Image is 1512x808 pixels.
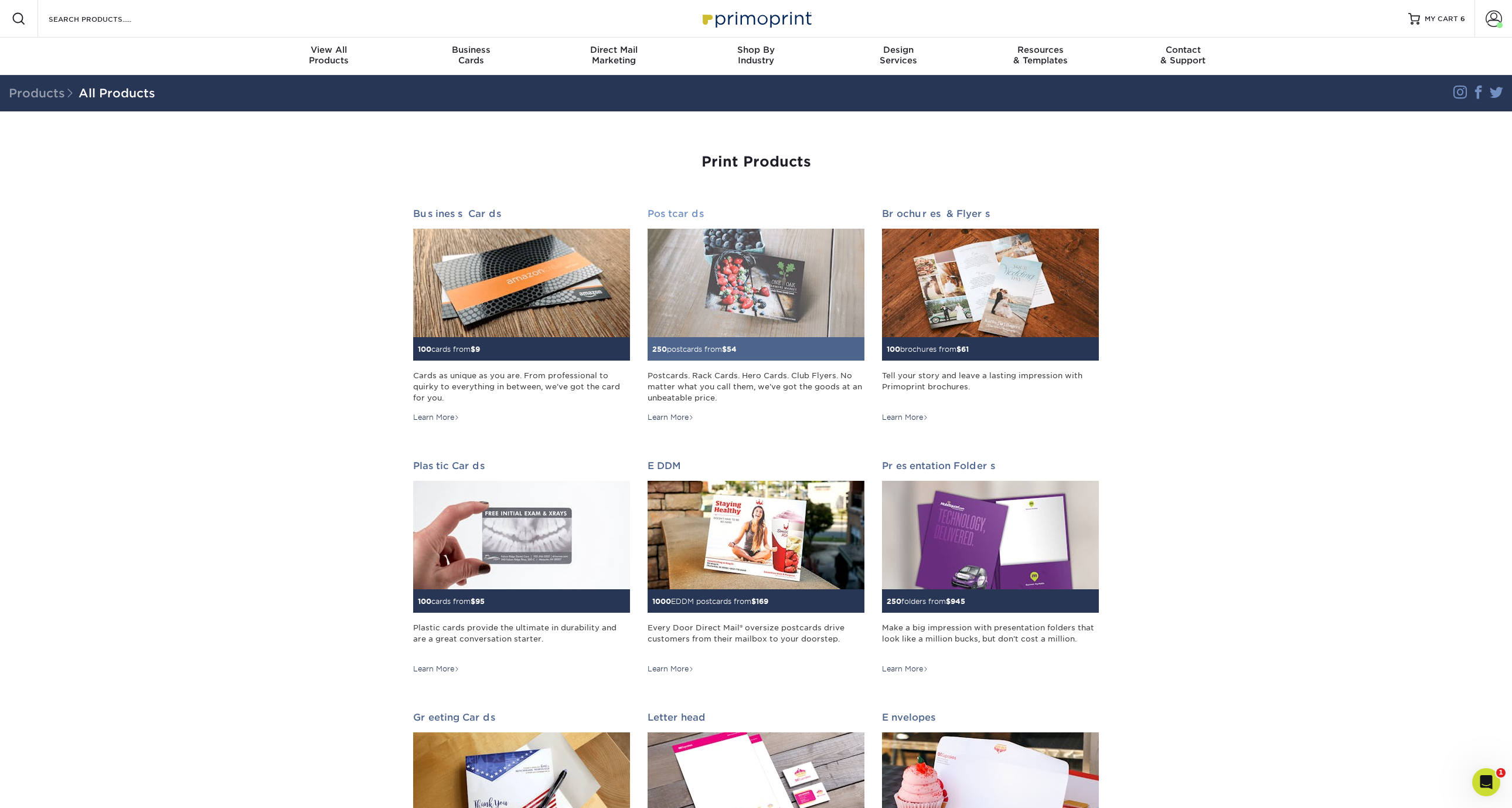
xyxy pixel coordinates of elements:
a: Direct MailMarketing [543,38,685,75]
div: Tell your story and leave a lasting impression with Primoprint brochures. [882,370,1099,404]
span: 100 [887,345,900,354]
div: Marketing [543,45,685,66]
small: cards from [418,597,485,606]
iframe: Intercom live chat [1472,768,1500,796]
img: Primoprint [697,6,815,31]
h2: Greeting Cards [413,712,630,723]
img: Business Cards [413,229,630,337]
a: Presentation Folders 250folders from$945 Make a big impression with presentation folders that loo... [882,460,1099,675]
span: $ [956,345,961,354]
img: EDDM [648,481,864,589]
div: Learn More [882,664,928,674]
span: 250 [652,345,667,354]
a: BusinessCards [400,38,543,75]
span: 9 [475,345,480,354]
span: Business [400,45,543,55]
div: Products [258,45,400,66]
div: Industry [685,45,827,66]
span: MY CART [1425,14,1458,24]
span: 1000 [652,597,671,606]
span: $ [471,597,475,606]
div: Learn More [882,412,928,423]
span: Shop By [685,45,827,55]
div: Learn More [413,412,459,423]
div: Learn More [648,664,694,674]
iframe: Google Customer Reviews [3,772,100,804]
h2: Envelopes [882,712,1099,723]
a: Postcards 250postcards from$54 Postcards. Rack Cards. Hero Cards. Club Flyers. No matter what you... [648,208,864,423]
h2: Brochures & Flyers [882,208,1099,219]
span: 945 [951,597,965,606]
a: Resources& Templates [969,38,1112,75]
h2: Presentation Folders [882,460,1099,471]
span: 95 [475,597,485,606]
img: Presentation Folders [882,481,1099,589]
span: View All [258,45,400,55]
span: 54 [727,345,737,354]
span: 100 [418,597,431,606]
small: postcards from [652,345,737,354]
span: Contact [1112,45,1254,55]
h2: Letterhead [648,712,864,723]
img: Postcards [648,229,864,337]
small: folders from [887,597,965,606]
a: Shop ByIndustry [685,38,827,75]
span: 6 [1460,15,1465,23]
a: View AllProducts [258,38,400,75]
div: & Support [1112,45,1254,66]
div: & Templates [969,45,1112,66]
span: Design [827,45,969,55]
a: DesignServices [827,38,969,75]
a: Business Cards 100cards from$9 Cards as unique as you are. From professional to quirky to everyth... [413,208,630,423]
a: Plastic Cards 100cards from$95 Plastic cards provide the ultimate in durability and are a great c... [413,460,630,675]
div: Plastic cards provide the ultimate in durability and are a great conversation starter. [413,622,630,656]
input: SEARCH PRODUCTS..... [47,12,162,26]
div: Cards as unique as you are. From professional to quirky to everything in between, we've got the c... [413,370,630,404]
div: Learn More [648,412,694,423]
h2: EDDM [648,460,864,471]
span: 61 [961,345,969,354]
div: Every Door Direct Mail® oversize postcards drive customers from their mailbox to your doorstep. [648,622,864,656]
div: Cards [400,45,543,66]
img: Brochures & Flyers [882,229,1099,337]
span: Products [9,86,79,100]
small: cards from [418,345,480,354]
span: $ [722,345,727,354]
small: EDDM postcards from [652,597,768,606]
a: All Products [79,86,155,100]
span: 1 [1496,768,1506,778]
h2: Business Cards [413,208,630,219]
h2: Postcards [648,208,864,219]
div: Make a big impression with presentation folders that look like a million bucks, but don't cost a ... [882,622,1099,656]
span: $ [946,597,951,606]
span: $ [751,597,756,606]
div: Postcards. Rack Cards. Hero Cards. Club Flyers. No matter what you call them, we've got the goods... [648,370,864,404]
a: Brochures & Flyers 100brochures from$61 Tell your story and leave a lasting impression with Primo... [882,208,1099,423]
h2: Plastic Cards [413,460,630,471]
span: Direct Mail [543,45,685,55]
span: 100 [418,345,431,354]
img: Plastic Cards [413,481,630,589]
span: 169 [756,597,768,606]
div: Learn More [413,664,459,674]
a: EDDM 1000EDDM postcards from$169 Every Door Direct Mail® oversize postcards drive customers from ... [648,460,864,675]
h1: Print Products [413,154,1099,171]
a: Contact& Support [1112,38,1254,75]
span: Resources [969,45,1112,55]
span: $ [471,345,475,354]
div: Services [827,45,969,66]
small: brochures from [887,345,969,354]
span: 250 [887,597,901,606]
